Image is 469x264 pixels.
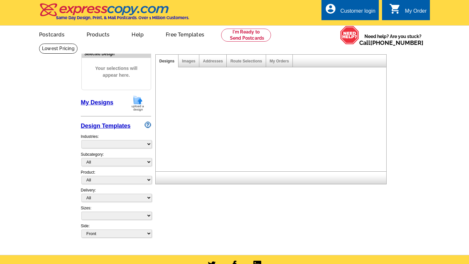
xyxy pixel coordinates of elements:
a: My Designs [81,99,113,106]
a: Postcards [29,26,75,42]
div: Delivery: [81,187,151,205]
a: Products [76,26,120,42]
a: Design Templates [81,123,131,129]
a: Designs [159,59,175,63]
a: account_circle Customer login [325,7,376,15]
a: Addresses [203,59,223,63]
a: Images [182,59,195,63]
div: Product: [81,169,151,187]
img: upload-design [129,95,146,112]
img: design-wizard-help-icon.png [145,122,151,128]
span: Your selections will appear here. [87,59,146,85]
div: Side: [81,223,151,238]
span: Call [359,39,423,46]
i: shopping_cart [389,3,401,15]
h4: Same Day Design, Print, & Mail Postcards. Over 1 Million Customers. [56,15,189,20]
div: Selected Design [82,51,151,57]
div: Customer login [340,8,376,17]
span: Need help? Are you stuck? [359,33,427,46]
a: Free Templates [155,26,215,42]
img: help [340,26,359,45]
div: My Order [405,8,427,17]
i: account_circle [325,3,336,15]
div: Subcategory: [81,152,151,169]
a: shopping_cart My Order [389,7,427,15]
a: Help [121,26,154,42]
a: Same Day Design, Print, & Mail Postcards. Over 1 Million Customers. [39,8,189,20]
div: Industries: [81,130,151,152]
a: [PHONE_NUMBER] [370,39,423,46]
div: Sizes: [81,205,151,223]
a: Route Selections [230,59,262,63]
a: My Orders [270,59,289,63]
